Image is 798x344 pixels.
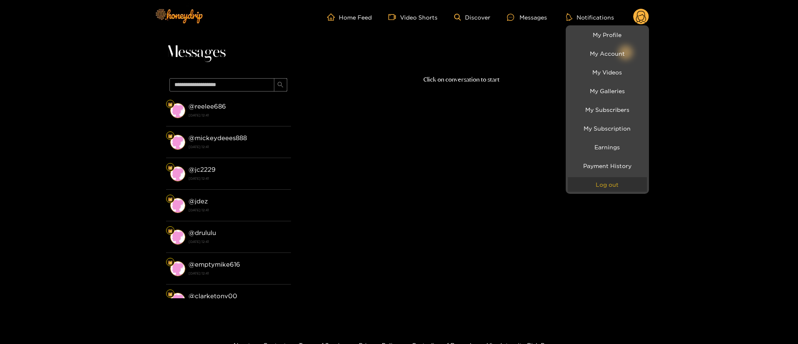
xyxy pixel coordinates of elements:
a: My Subscription [568,121,647,136]
button: Log out [568,177,647,192]
a: My Profile [568,27,647,42]
a: My Videos [568,65,647,79]
a: My Subscribers [568,102,647,117]
a: My Galleries [568,84,647,98]
a: Earnings [568,140,647,154]
a: Payment History [568,158,647,173]
a: My Account [568,46,647,61]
